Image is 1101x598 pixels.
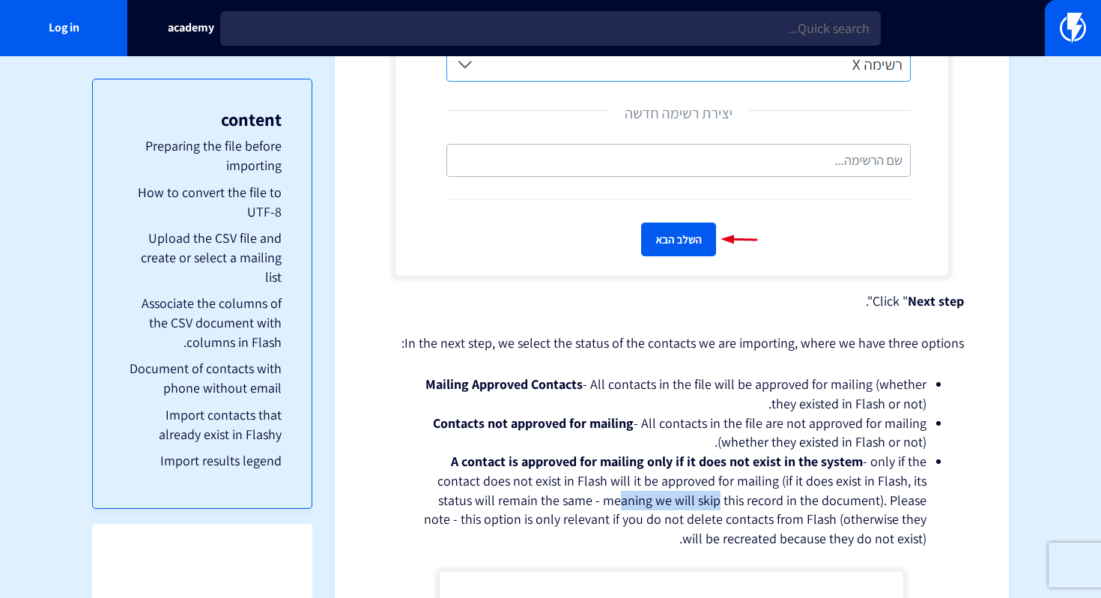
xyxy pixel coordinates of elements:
[159,406,282,443] font: Import contacts that already exist in Flashy
[123,183,282,221] a: How to convert the file to UTF-8
[130,360,282,396] font: Document of contacts with phone without email
[583,375,926,412] font: - All contacts in the file will be approved for mailing (whether they existed in Flash or not).
[145,137,282,174] font: Preparing the file before importing
[123,229,282,286] a: Upload the CSV file and create or select a mailing list
[433,414,634,432] font: Contacts not approved for mailing
[866,292,873,309] font: ".
[142,295,282,350] font: Associate the columns of the CSV document with columns in Flash.
[451,453,863,470] font: A contact is approved for mailing only if it does not exist in the system
[138,184,282,220] font: How to convert the file to UTF-8
[123,451,282,471] a: Import results legend
[908,292,964,309] font: Next step
[141,229,282,285] font: Upload the CSV file and create or select a mailing list
[424,453,926,547] font: - only if the contact does not exist in Flash will it be approved for mailing (if it does exist i...
[401,334,964,351] font: In the next step, we select the status of the contacts we are importing, where we have three opti...
[220,11,881,46] input: Quick search...
[873,292,908,309] font: Click "
[123,359,282,397] a: Document of contacts with phone without email
[634,414,926,451] font: - All contacts in the file are not approved for mailing (whether they existed in Flash or not).
[123,405,282,444] a: Import contacts that already exist in Flashy
[168,19,214,35] font: academy
[123,294,282,351] a: Associate the columns of the CSV document with columns in Flash.
[160,452,282,469] font: Import results legend
[123,136,282,175] a: Preparing the file before importing
[221,107,282,131] font: content
[425,375,583,393] font: Mailing Approved Contacts
[49,19,79,35] font: Log in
